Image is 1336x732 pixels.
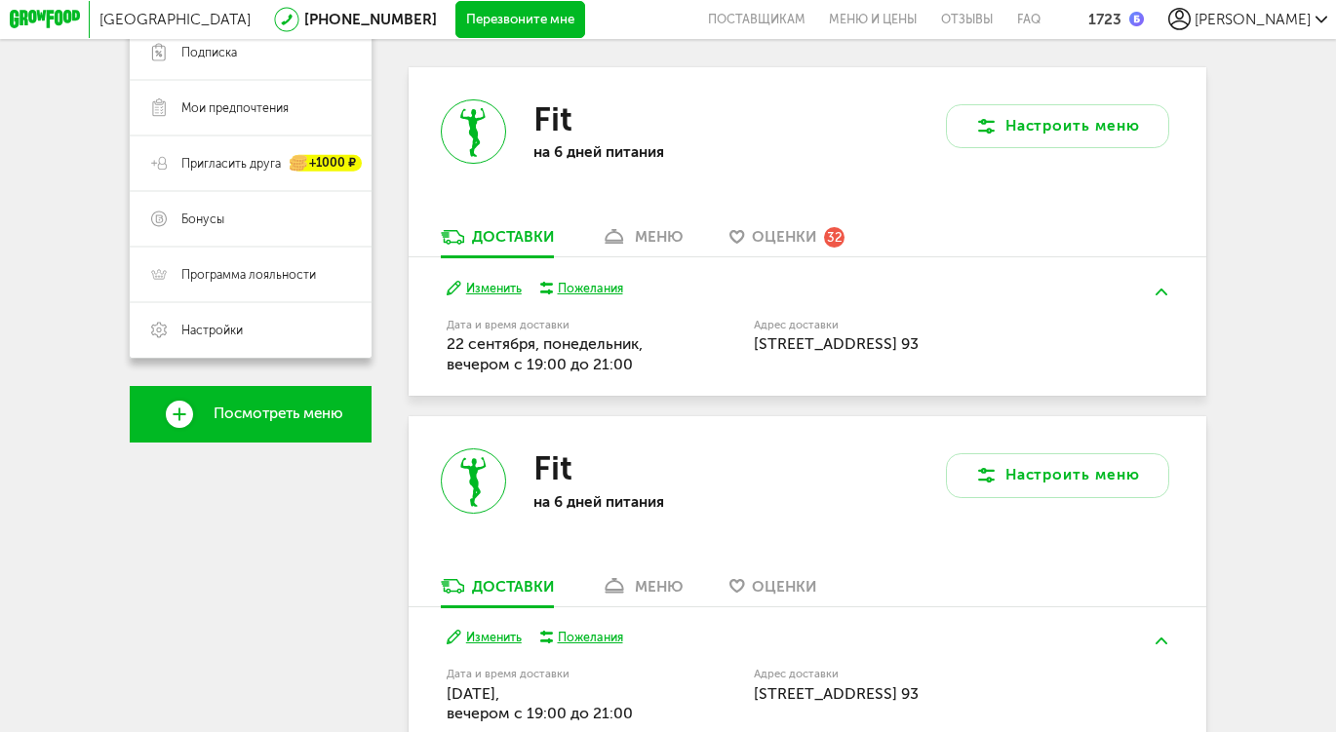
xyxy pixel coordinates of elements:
h1: Заказы [409,17,1206,41]
label: Адрес доставки [754,320,1100,329]
a: Бонусы [130,191,371,247]
span: Посмотреть меню [214,405,343,422]
label: Адрес доставки [754,669,1100,678]
a: Мои предпочтения [130,80,371,135]
div: Доставки [472,228,554,246]
p: на 6 дней питания [533,493,774,511]
span: [STREET_ADDRESS] 93 [754,334,919,353]
span: Подписка [181,44,237,60]
a: [PHONE_NUMBER] [304,11,437,28]
button: Пожелания [540,629,623,645]
a: Настройки [130,302,371,358]
div: меню [635,578,683,596]
div: Доставки [472,578,554,596]
span: Настройки [181,322,243,338]
span: [DATE], вечером c 19:00 до 21:00 [447,684,633,722]
label: Дата и время доставки [447,669,659,678]
span: Программа лояльности [181,266,316,283]
span: Оценки [752,228,816,246]
span: Пригласить друга [181,155,281,172]
a: Пригласить друга +1000 ₽ [130,135,371,191]
span: [STREET_ADDRESS] 93 [754,684,919,703]
a: Оценки [720,576,826,605]
div: 32 [824,227,845,248]
h3: Fit [533,99,572,139]
span: [PERSON_NAME] [1195,11,1311,28]
a: меню [591,227,691,256]
button: Изменить [447,280,522,297]
img: arrow-up-green.5eb5f82.svg [1156,289,1167,295]
div: +1000 ₽ [291,155,362,171]
label: Дата и время доставки [447,320,659,329]
button: Настроить меню [946,453,1168,498]
a: Доставки [431,227,563,256]
span: Бонусы [181,211,224,227]
button: Перезвоните мне [455,1,585,38]
div: Пожелания [558,629,623,645]
a: Оценки 32 [720,227,854,256]
a: Подписка [130,24,371,80]
span: Оценки [752,578,816,596]
span: 22 сентября, понедельник, вечером c 19:00 до 21:00 [447,334,643,372]
a: Программа лояльности [130,247,371,302]
img: bonus_b.cdccf46.png [1129,12,1144,26]
h3: Fit [533,448,572,488]
a: меню [591,576,691,605]
p: на 6 дней питания [533,143,774,161]
span: [GEOGRAPHIC_DATA] [99,11,251,28]
button: Изменить [447,629,522,646]
div: 1723 [1088,11,1121,28]
div: Пожелания [558,280,623,296]
button: Настроить меню [946,104,1168,149]
a: Доставки [431,576,563,605]
span: Мои предпочтения [181,99,289,116]
a: Посмотреть меню [130,386,371,442]
div: меню [635,228,683,246]
button: Пожелания [540,280,623,296]
img: arrow-up-green.5eb5f82.svg [1156,637,1167,644]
